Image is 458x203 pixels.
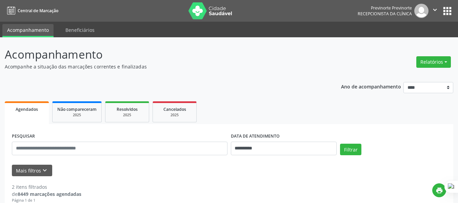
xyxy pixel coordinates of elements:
[110,113,144,118] div: 2025
[12,183,81,190] div: 2 itens filtrados
[231,131,280,142] label: DATA DE ATENDIMENTO
[57,106,97,112] span: Não compareceram
[441,5,453,17] button: apps
[431,6,439,14] i: 
[341,82,401,90] p: Ano de acompanhamento
[12,190,81,198] div: de
[5,63,319,70] p: Acompanhe a situação das marcações correntes e finalizadas
[18,191,81,197] strong: 8449 marcações agendadas
[163,106,186,112] span: Cancelados
[158,113,192,118] div: 2025
[18,8,58,14] span: Central de Marcação
[12,165,52,177] button: Mais filtroskeyboard_arrow_down
[340,144,361,155] button: Filtrar
[12,131,35,142] label: PESQUISAR
[2,24,54,37] a: Acompanhamento
[358,11,412,17] span: Recepcionista da clínica
[61,24,99,36] a: Beneficiários
[414,4,429,18] img: img
[429,4,441,18] button: 
[358,5,412,11] div: Previnorte Previnorte
[5,5,58,16] a: Central de Marcação
[41,167,48,174] i: keyboard_arrow_down
[416,56,451,68] button: Relatórios
[16,106,38,112] span: Agendados
[117,106,138,112] span: Resolvidos
[5,46,319,63] p: Acompanhamento
[57,113,97,118] div: 2025
[432,183,446,197] button: print
[436,187,443,194] i: print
